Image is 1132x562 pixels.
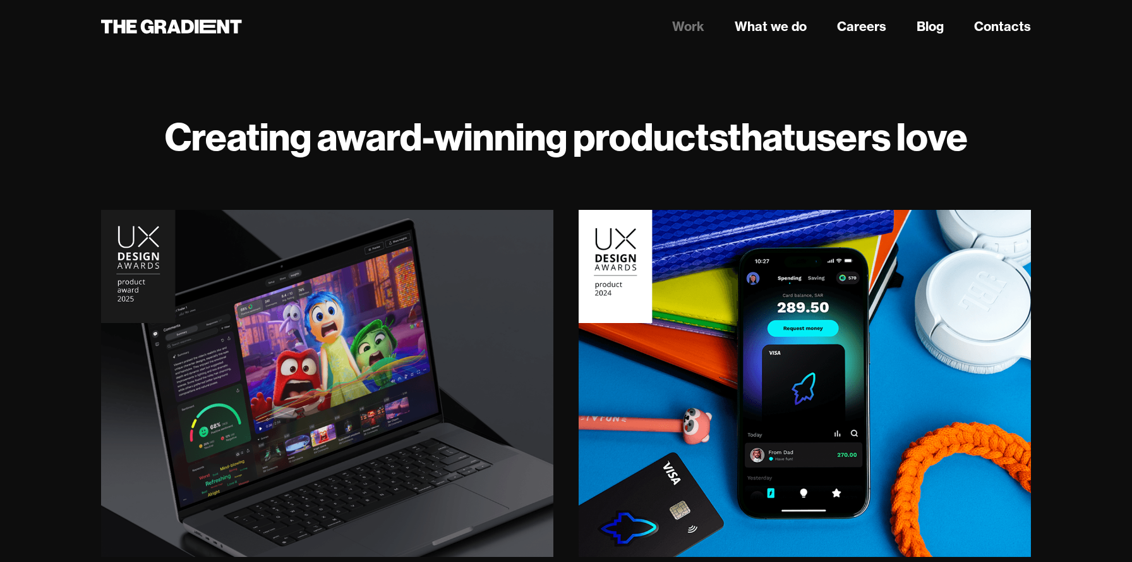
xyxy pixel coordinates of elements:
h1: Creating award-winning products users love [101,114,1031,159]
a: Contacts [974,17,1031,36]
a: Careers [837,17,886,36]
a: Blog [917,17,944,36]
a: What we do [735,17,807,36]
strong: that [728,113,795,161]
a: Work [672,17,704,36]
